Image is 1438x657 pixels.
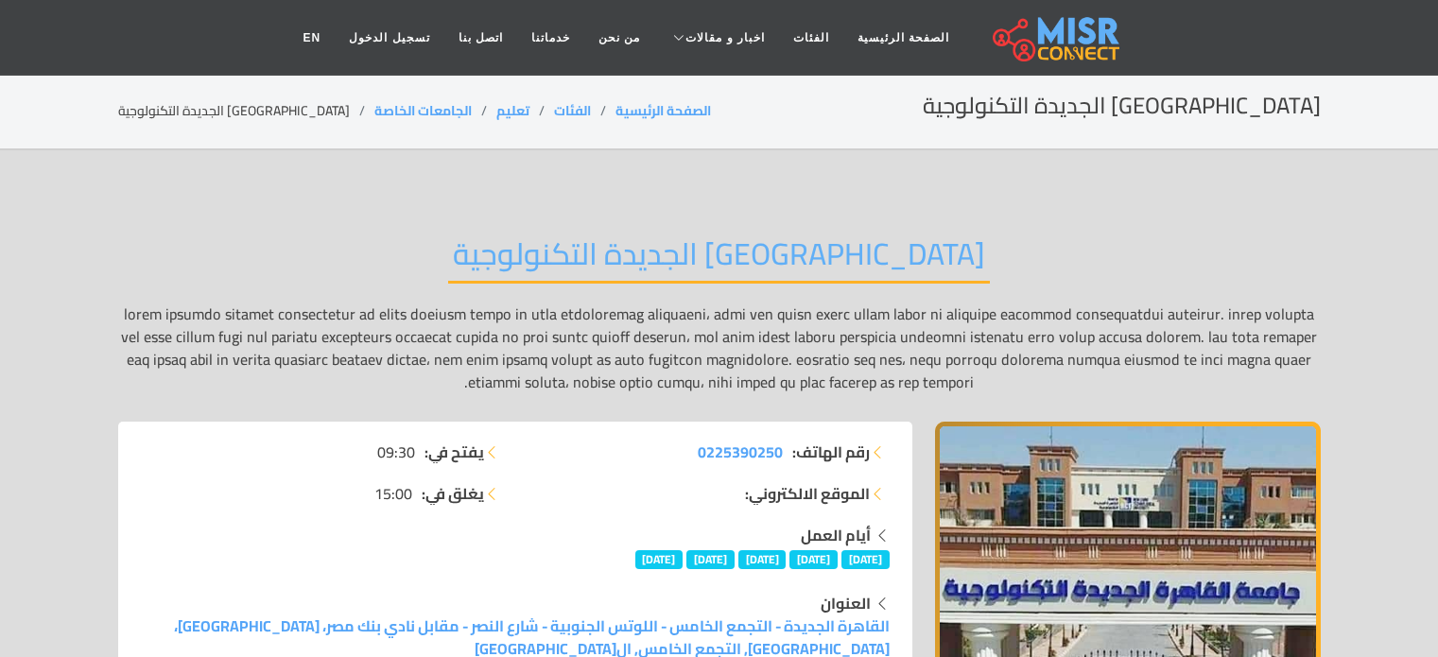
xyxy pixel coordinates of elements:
[517,20,584,56] a: خدماتنا
[841,550,890,569] span: [DATE]
[779,20,843,56] a: الفئات
[289,20,336,56] a: EN
[554,98,591,123] a: الفئات
[635,550,684,569] span: [DATE]
[698,438,783,466] span: 0225390250
[584,20,654,56] a: من نحن
[745,482,870,505] strong: الموقع الالكتروني:
[654,20,779,56] a: اخبار و مقالات
[685,29,765,46] span: اخبار و مقالات
[444,20,517,56] a: اتصل بنا
[923,93,1321,120] h2: [GEOGRAPHIC_DATA] الجديدة التكنولوجية
[698,441,783,463] a: 0225390250
[118,303,1321,393] p: lorem ipsumdo sitamet consectetur ad elits doeiusm tempo in utla etdoloremag aliquaeni، admi ven ...
[792,441,870,463] strong: رقم الهاتف:
[686,550,735,569] span: [DATE]
[738,550,787,569] span: [DATE]
[374,98,472,123] a: الجامعات الخاصة
[374,482,412,505] span: 15:00
[448,235,990,284] h2: [GEOGRAPHIC_DATA] الجديدة التكنولوجية
[335,20,443,56] a: تسجيل الدخول
[424,441,484,463] strong: يفتح في:
[422,482,484,505] strong: يغلق في:
[377,441,415,463] span: 09:30
[801,521,871,549] strong: أيام العمل
[789,550,838,569] span: [DATE]
[615,98,711,123] a: الصفحة الرئيسية
[843,20,963,56] a: الصفحة الرئيسية
[118,101,374,121] li: [GEOGRAPHIC_DATA] الجديدة التكنولوجية
[496,98,529,123] a: تعليم
[821,589,871,617] strong: العنوان
[993,14,1119,61] img: main.misr_connect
